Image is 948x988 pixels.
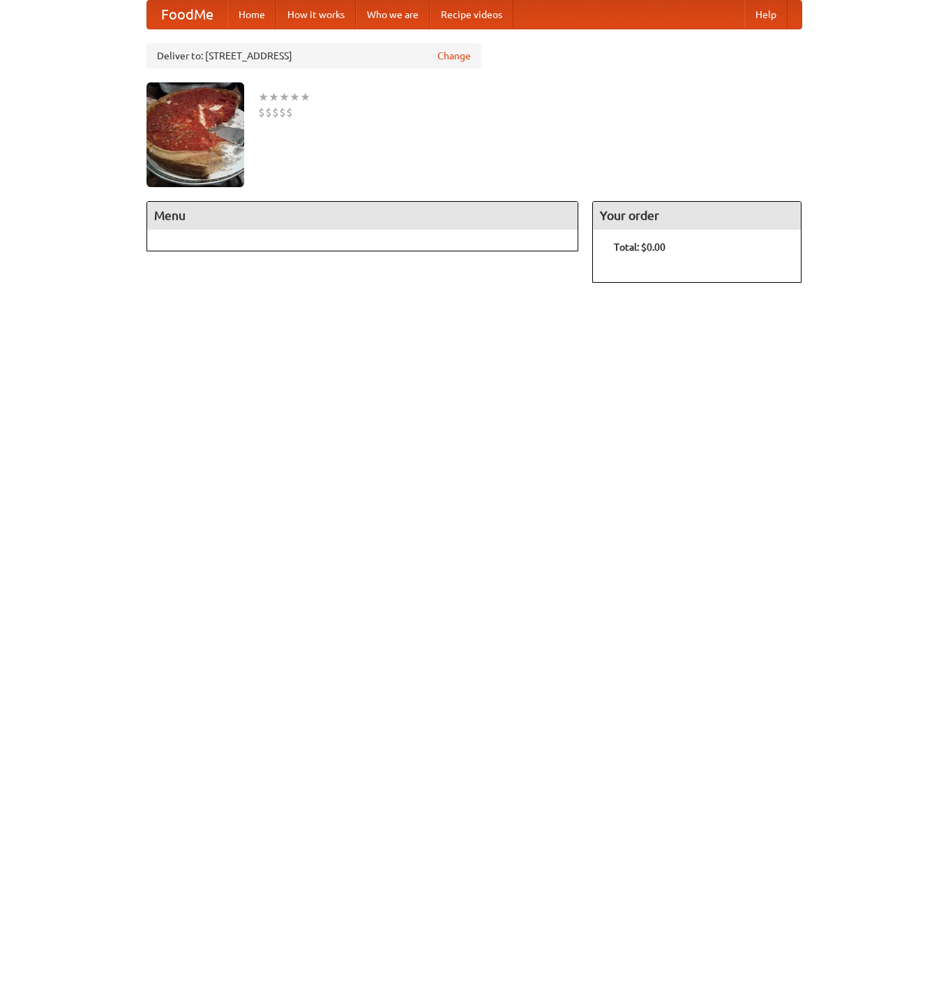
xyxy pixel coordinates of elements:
b: Total: $0.00 [614,242,665,253]
li: ★ [269,89,279,105]
h4: Your order [593,202,801,230]
a: Change [437,49,471,63]
li: ★ [289,89,300,105]
li: $ [286,105,293,120]
a: Recipe videos [430,1,513,29]
div: Deliver to: [STREET_ADDRESS] [146,43,481,68]
a: FoodMe [147,1,227,29]
li: ★ [258,89,269,105]
li: ★ [279,89,289,105]
li: ★ [300,89,310,105]
a: Who we are [356,1,430,29]
a: Help [744,1,788,29]
a: Home [227,1,276,29]
h4: Menu [147,202,578,230]
li: $ [258,105,265,120]
img: angular.jpg [146,82,244,187]
li: $ [279,105,286,120]
li: $ [265,105,272,120]
li: $ [272,105,279,120]
a: How it works [276,1,356,29]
